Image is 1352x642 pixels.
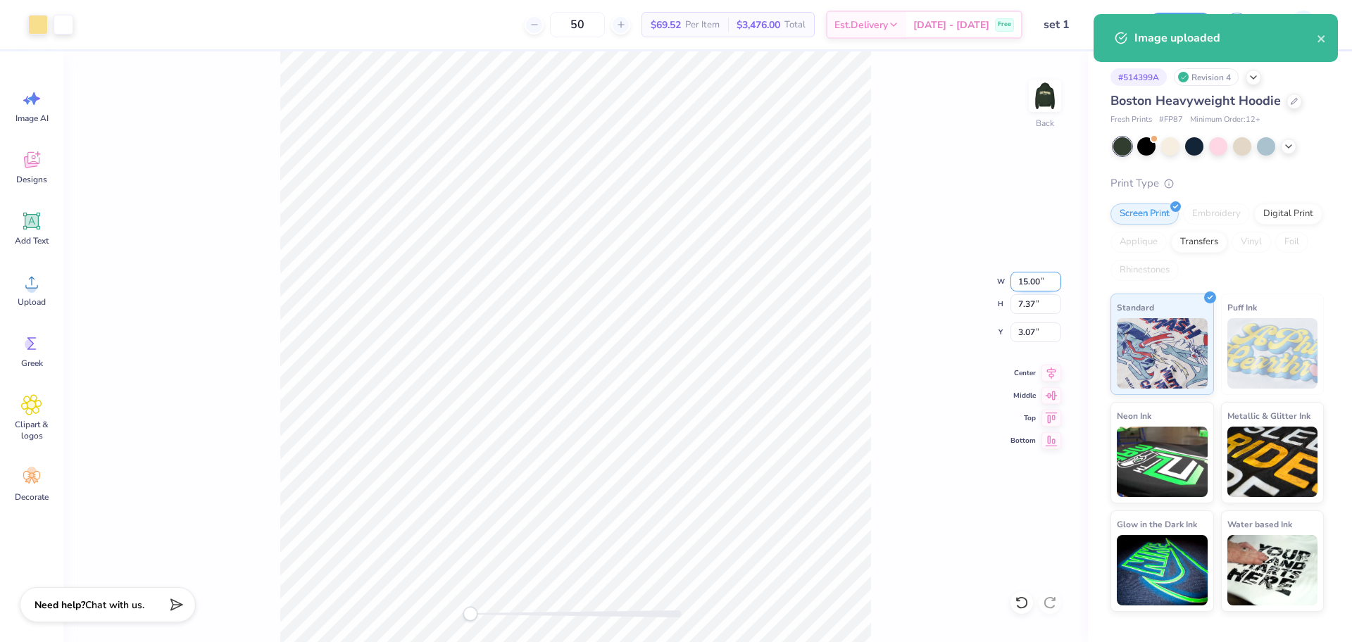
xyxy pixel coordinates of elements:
span: Middle [1010,390,1036,401]
span: Total [784,18,806,32]
a: JM [1267,11,1324,39]
div: Transfers [1171,232,1227,253]
img: Puff Ink [1227,318,1318,389]
span: Glow in the Dark Ink [1117,517,1197,531]
span: Center [1010,367,1036,379]
div: Embroidery [1183,203,1250,225]
button: close [1317,30,1327,46]
img: Neon Ink [1117,427,1208,497]
span: Image AI [15,113,49,124]
div: Vinyl [1232,232,1271,253]
span: Standard [1117,300,1154,315]
span: Boston Heavyweight Hoodie [1110,92,1281,109]
span: Metallic & Glitter Ink [1227,408,1310,423]
div: # 514399A [1110,68,1167,86]
div: Back [1036,117,1054,130]
span: Water based Ink [1227,517,1292,531]
span: Bottom [1010,435,1036,446]
span: Top [1010,413,1036,424]
img: Back [1031,82,1059,110]
div: Print Type [1110,175,1324,191]
div: Applique [1110,232,1167,253]
span: Est. Delivery [834,18,888,32]
div: Revision 4 [1174,68,1239,86]
div: Image uploaded [1134,30,1317,46]
input: – – [550,12,605,37]
span: Per Item [685,18,720,32]
img: John Michael Binayas [1289,11,1317,39]
div: Foil [1275,232,1308,253]
div: Rhinestones [1110,260,1179,281]
span: Decorate [15,491,49,503]
img: Standard [1117,318,1208,389]
img: Metallic & Glitter Ink [1227,427,1318,497]
strong: Need help? [35,598,85,612]
span: Upload [18,296,46,308]
span: Neon Ink [1117,408,1151,423]
span: $3,476.00 [737,18,780,32]
span: Greek [21,358,43,369]
span: Free [998,20,1011,30]
span: Clipart & logos [8,419,55,441]
span: Puff Ink [1227,300,1257,315]
span: $69.52 [651,18,681,32]
span: # FP87 [1159,114,1183,126]
span: Designs [16,174,47,185]
img: Glow in the Dark Ink [1117,535,1208,605]
div: Screen Print [1110,203,1179,225]
div: Accessibility label [463,607,477,621]
span: Add Text [15,235,49,246]
span: Fresh Prints [1110,114,1152,126]
img: Water based Ink [1227,535,1318,605]
span: [DATE] - [DATE] [913,18,989,32]
div: Digital Print [1254,203,1322,225]
span: Minimum Order: 12 + [1190,114,1260,126]
span: Chat with us. [85,598,144,612]
input: Untitled Design [1033,11,1137,39]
